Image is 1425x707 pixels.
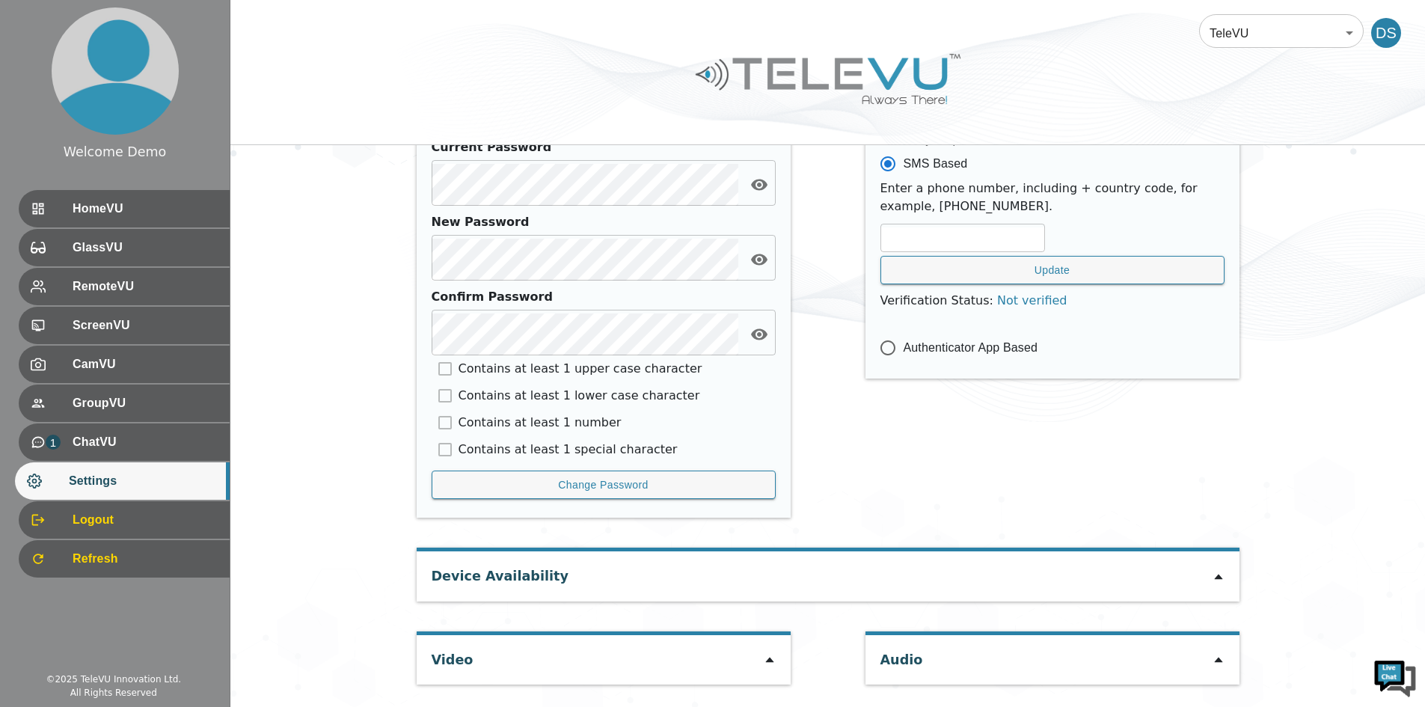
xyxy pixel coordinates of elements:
p: Contains at least 1 upper case character [459,360,702,378]
div: Video [432,635,474,677]
span: RemoteVU [73,278,218,296]
div: Logout [19,501,230,539]
span: Not verified [997,293,1067,307]
div: Current Password [432,138,768,156]
div: HomeVU [19,190,230,227]
div: Minimize live chat window [245,7,281,43]
div: GroupVU [19,385,230,422]
div: Refresh [19,540,230,578]
div: ScreenVU [19,307,230,344]
p: Contains at least 1 number [459,414,622,432]
span: HomeVU [73,200,218,218]
img: profile.png [52,7,179,135]
span: GroupVU [73,394,218,412]
div: RemoteVU [19,268,230,305]
div: Welcome Demo [64,142,167,162]
img: d_736959983_company_1615157101543_736959983 [25,70,63,107]
span: ChatVU [73,433,218,451]
div: CamVU [19,346,230,383]
p: 1 [46,435,61,450]
p: Contains at least 1 special character [459,441,678,459]
textarea: Type your message and hit 'Enter' [7,408,285,461]
button: Update [880,256,1225,285]
span: SMS Based [904,155,968,173]
img: Logo [693,48,963,110]
div: TeleVU [1199,12,1364,54]
div: All Rights Reserved [70,686,157,700]
div: New Password [432,213,768,231]
span: ScreenVU [73,316,218,334]
p: Contains at least 1 lower case character [459,387,700,405]
span: Authenticator App Based [904,339,1038,357]
div: Device Availability [432,551,569,593]
p: Verification Status : [880,292,1225,310]
button: toggle password visibility [744,170,774,200]
div: © 2025 TeleVU Innovation Ltd. [46,673,181,686]
span: Logout [73,511,218,529]
div: Audio [880,635,923,677]
div: 1ChatVU [19,423,230,461]
span: GlassVU [73,239,218,257]
div: Chat with us now [78,79,251,98]
div: Settings [15,462,230,500]
img: Chat Widget [1373,655,1418,700]
p: Enter a phone number, including + country code, for example, [PHONE_NUMBER]. [880,180,1225,215]
div: GlassVU [19,229,230,266]
div: DS [1371,18,1401,48]
span: Refresh [73,550,218,568]
span: Settings [69,472,218,490]
div: Confirm Password [432,288,768,306]
button: toggle password visibility [744,245,774,275]
button: Change Password [432,471,776,500]
span: We're online! [87,189,206,340]
span: CamVU [73,355,218,373]
button: toggle password visibility [744,319,774,349]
